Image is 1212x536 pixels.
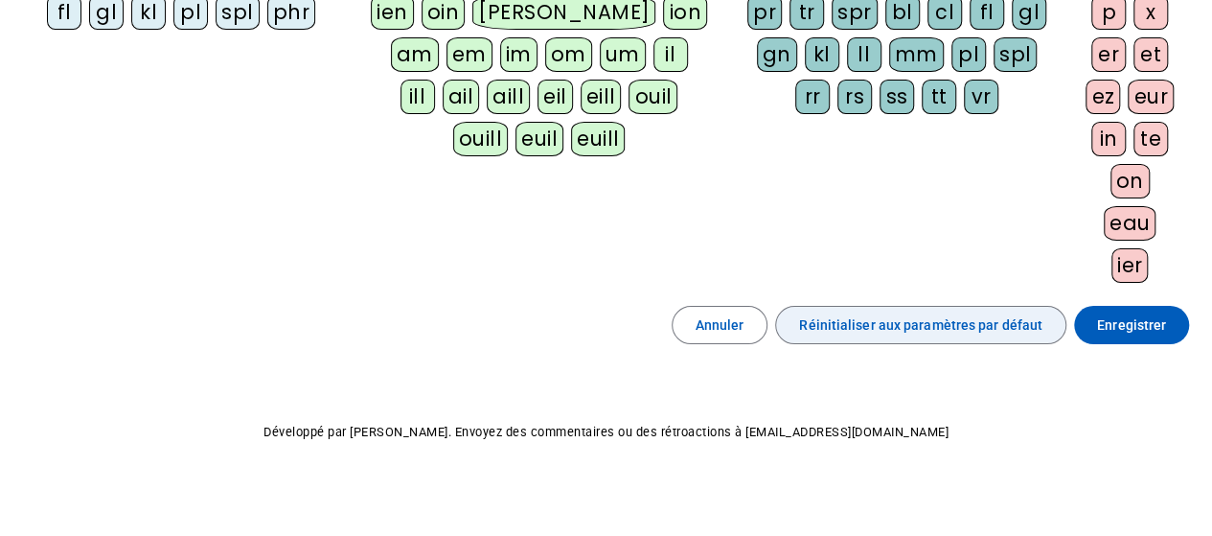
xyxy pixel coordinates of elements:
div: aill [487,80,530,114]
div: ss [880,80,914,114]
p: Développé par [PERSON_NAME]. Envoyez des commentaires ou des rétroactions à [EMAIL_ADDRESS][DOMAI... [15,421,1197,444]
div: vr [964,80,998,114]
div: um [600,37,646,72]
div: pl [951,37,986,72]
span: Réinitialiser aux paramètres par défaut [799,314,1042,337]
div: il [653,37,688,72]
div: ail [443,80,480,114]
div: kl [805,37,839,72]
button: Enregistrer [1074,306,1189,344]
div: ier [1111,248,1149,283]
div: om [545,37,592,72]
div: gn [757,37,797,72]
span: Enregistrer [1097,314,1166,337]
div: in [1091,122,1126,156]
div: ouill [453,122,508,156]
div: spl [994,37,1038,72]
div: on [1110,164,1150,198]
button: Annuler [672,306,768,344]
div: ouil [629,80,677,114]
div: rr [795,80,830,114]
div: rs [837,80,872,114]
div: tt [922,80,956,114]
div: mm [889,37,944,72]
div: eau [1104,206,1156,241]
div: ill [400,80,435,114]
div: eil [537,80,573,114]
div: eill [581,80,622,114]
div: et [1133,37,1168,72]
div: euill [571,122,625,156]
div: eur [1128,80,1174,114]
div: te [1133,122,1168,156]
div: em [446,37,492,72]
div: am [391,37,439,72]
div: ll [847,37,881,72]
div: euil [515,122,563,156]
button: Réinitialiser aux paramètres par défaut [775,306,1066,344]
div: im [500,37,537,72]
div: ez [1086,80,1120,114]
span: Annuler [696,314,744,337]
div: er [1091,37,1126,72]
